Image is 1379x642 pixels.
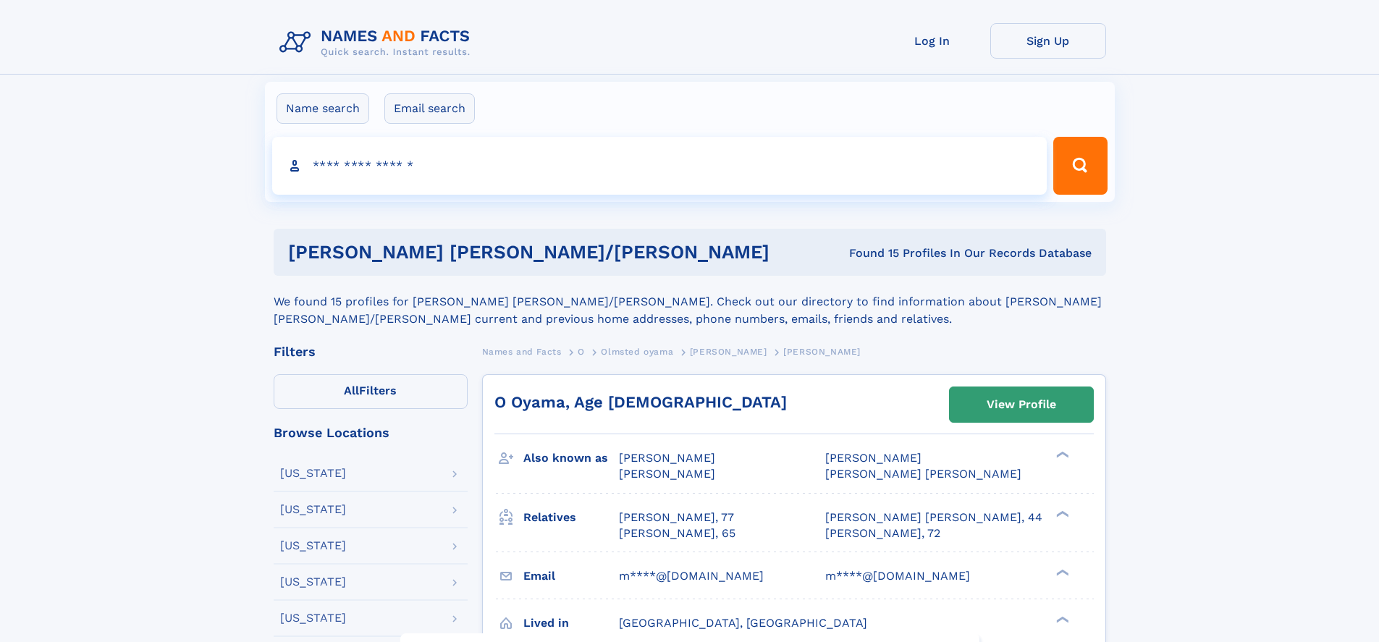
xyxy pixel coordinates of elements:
input: search input [272,137,1047,195]
a: [PERSON_NAME] [PERSON_NAME], 44 [825,510,1042,525]
a: O Oyama, Age [DEMOGRAPHIC_DATA] [494,393,787,411]
label: Email search [384,93,475,124]
div: Browse Locations [274,426,468,439]
a: O [578,342,585,360]
div: ❯ [1053,509,1070,518]
span: O [578,347,585,357]
div: ❯ [1053,614,1070,624]
span: [PERSON_NAME] [PERSON_NAME] [825,467,1021,481]
a: Names and Facts [482,342,562,360]
span: [PERSON_NAME] [619,467,715,481]
div: ❯ [1053,450,1070,460]
a: Sign Up [990,23,1106,59]
span: [PERSON_NAME] [619,451,715,465]
h1: [PERSON_NAME] [PERSON_NAME]/[PERSON_NAME] [288,243,809,261]
div: View Profile [987,388,1056,421]
a: [PERSON_NAME], 65 [619,525,735,541]
div: ❯ [1053,567,1070,577]
span: [PERSON_NAME] [690,347,767,357]
span: [GEOGRAPHIC_DATA], [GEOGRAPHIC_DATA] [619,616,867,630]
a: [PERSON_NAME], 72 [825,525,940,541]
a: [PERSON_NAME], 77 [619,510,734,525]
div: Filters [274,345,468,358]
h3: Relatives [523,505,619,530]
h3: Also known as [523,446,619,470]
img: Logo Names and Facts [274,23,482,62]
label: Filters [274,374,468,409]
span: Olmsted oyama [601,347,673,357]
h3: Email [523,564,619,588]
a: Log In [874,23,990,59]
div: Found 15 Profiles In Our Records Database [809,245,1092,261]
div: [US_STATE] [280,504,346,515]
a: View Profile [950,387,1093,422]
div: [US_STATE] [280,612,346,624]
a: Olmsted oyama [601,342,673,360]
div: [US_STATE] [280,540,346,552]
button: Search Button [1053,137,1107,195]
div: We found 15 profiles for [PERSON_NAME] [PERSON_NAME]/[PERSON_NAME]. Check out our directory to fi... [274,276,1106,328]
span: [PERSON_NAME] [783,347,861,357]
div: [US_STATE] [280,468,346,479]
h3: Lived in [523,611,619,635]
a: [PERSON_NAME] [690,342,767,360]
label: Name search [277,93,369,124]
span: All [344,384,359,397]
div: [US_STATE] [280,576,346,588]
span: [PERSON_NAME] [825,451,922,465]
